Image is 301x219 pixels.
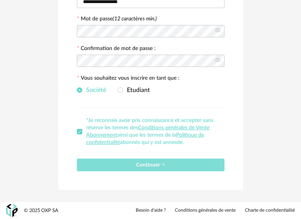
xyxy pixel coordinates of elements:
[86,125,210,138] a: Conditions générales de Vente Abonnement
[6,204,18,217] img: OXP
[245,207,295,214] a: Charte de confidentialité
[82,87,106,93] span: Société
[77,75,180,82] label: Vous souhaitez vous inscrire en tant que :
[86,132,204,145] a: Politique de confidentialité
[136,162,165,168] span: Continuer
[86,118,213,145] span: *Je reconnais avoir pris connaissance et accepter sans réserve les termes des ainsi que les terme...
[81,16,157,22] label: Mot de passe
[77,46,156,53] label: Confirmation de mot de passe :
[113,16,157,22] i: (12 caractères min.)
[136,207,166,214] a: Besoin d'aide ?
[24,207,58,214] div: © 2025 OXP SA
[77,159,225,171] button: Continuer
[175,207,236,214] a: Conditions générales de vente
[123,87,150,93] span: Etudiant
